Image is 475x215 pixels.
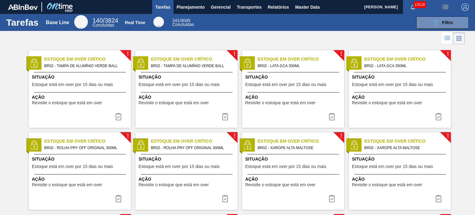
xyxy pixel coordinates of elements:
[211,3,231,11] span: Gerencial
[139,164,220,169] span: Estoque está em over por 15 dias ou mais
[243,58,252,68] img: status
[364,62,446,69] span: BR02 - LATA GCA 350ML
[8,4,38,10] img: TNhmsLtSVTkK8tSr43FrP2fwEKptu5GPRR3wAAAABJRU5ErkJggg==
[151,144,233,151] span: BR02 - ROLHA PRY OFF ORIGINAL 300ML
[218,110,233,123] div: Completar tarefa: 30342197
[268,3,289,11] span: Relatórios
[139,74,236,80] span: Situação
[115,113,122,120] img: icon-task complete
[245,176,343,183] span: Ação
[243,140,252,150] img: status
[139,94,236,101] span: Ação
[151,56,237,62] span: Estoque em Over Crítico
[352,183,422,187] span: Revisite o estoque que está em over
[245,101,315,105] span: Revisite o estoque que está em over
[32,183,102,187] span: Revisite o estoque que está em over
[32,74,129,80] span: Situação
[237,3,262,11] span: Transportes
[44,62,126,69] span: BR02 - TAMPA DE ALUMÍNIO VERDE BALL
[177,3,205,11] span: Planejamento
[258,62,339,69] span: BR02 - LATA GCA 350ML
[221,113,229,120] img: icon-task complete
[245,156,343,162] span: Situação
[258,56,344,62] span: Estoque em Over Crítico
[416,16,469,29] button: Filtro
[46,20,69,25] div: Base Line
[352,164,433,169] span: Estoque está em over por 15 dias ou mais
[435,195,442,202] img: icon-task complete
[155,3,170,11] span: Tarefas
[352,74,449,80] span: Situação
[431,110,446,123] div: Completar tarefa: 30342285
[352,176,449,183] span: Ação
[233,134,235,138] span: !
[6,19,39,26] h1: Tarefas
[245,183,315,187] span: Revisite o estoque que está em over
[352,101,422,105] span: Revisite o estoque que está em over
[340,52,342,56] span: !
[127,52,129,56] span: !
[44,138,131,144] span: Estoque em Over Crítico
[245,82,326,87] span: Estoque está em over por 15 dias ou mais
[447,52,449,56] span: !
[32,82,113,87] span: Estoque está em over por 15 dias ou mais
[32,156,129,162] span: Situação
[125,20,145,25] div: Real Time
[258,144,339,151] span: BR02 - XAROPE ALTA MALTOSE
[74,15,88,29] div: Base Line
[442,32,453,44] div: Visão em Lista
[92,17,103,24] span: 140
[349,58,359,68] img: status
[153,17,164,27] div: Real Time
[461,3,469,11] img: Logout
[172,19,194,27] div: Real Time
[172,18,179,23] span: 241
[139,101,209,105] span: Revisite o estoque que está em over
[258,138,344,144] span: Estoque em Over Crítico
[431,192,446,205] div: Completar tarefa: 30342357
[364,144,446,151] span: BR02 - XAROPE ALTA MALTOSE
[139,156,236,162] span: Situação
[32,101,102,105] span: Revisite o estoque que está em over
[139,183,209,187] span: Revisite o estoque que está em over
[92,23,114,28] span: Concluídas
[431,110,446,123] button: icon-task complete
[32,94,129,101] span: Ação
[127,134,129,138] span: !
[151,62,233,69] span: BR02 - TAMPA DE ALUMÍNIO VERDE BALL
[218,110,233,123] button: icon-task complete
[29,58,39,68] img: status
[364,56,451,62] span: Estoque em Over Crítico
[324,110,339,123] button: icon-task complete
[328,113,336,120] img: icon-task complete
[324,192,339,205] div: Completar tarefa: 30342357
[324,192,339,205] button: icon-task complete
[340,134,342,138] span: !
[245,74,343,80] span: Situação
[139,176,236,183] span: Ação
[328,195,336,202] img: icon-task complete
[218,192,233,205] button: icon-task complete
[221,195,229,202] img: icon-task complete
[92,17,118,24] span: / 3824
[218,192,233,205] div: Completar tarefa: 30342324
[32,164,113,169] span: Estoque está em over por 15 dias ou mais
[352,82,433,87] span: Estoque está em over por 15 dias ou mais
[453,32,465,44] div: Visão em Cards
[349,140,359,150] img: status
[151,138,237,144] span: Estoque em Over Crítico
[172,22,194,27] span: Concluídas
[111,110,126,123] button: icon-task complete
[352,156,449,162] span: Situação
[435,113,442,120] img: icon-task complete
[245,94,343,101] span: Ação
[111,110,126,123] div: Completar tarefa: 30342197
[413,1,426,8] span: 13518
[245,164,326,169] span: Estoque está em over por 15 dias ou mais
[139,82,220,87] span: Estoque está em over por 15 dias ou mais
[442,20,453,25] span: Filtro
[29,140,39,150] img: status
[403,3,423,11] button: Notificações
[44,56,131,62] span: Estoque em Over Crítico
[172,18,190,23] span: / 4045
